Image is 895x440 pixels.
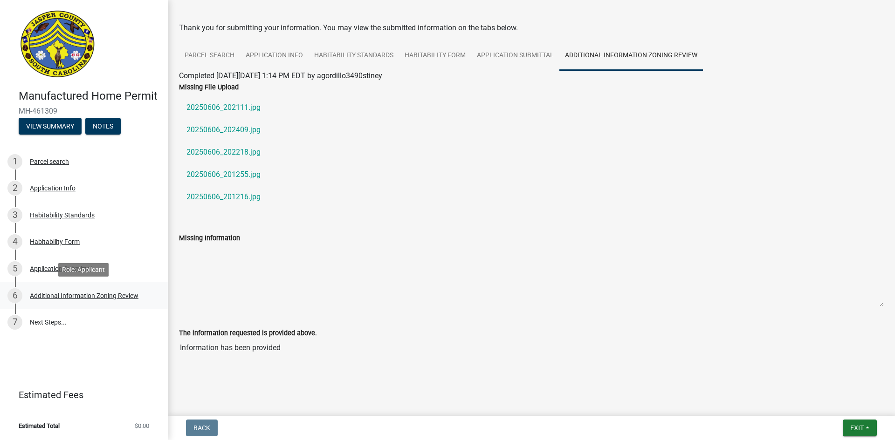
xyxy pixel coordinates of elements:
div: Application Info [30,185,76,191]
a: Parcel search [179,41,240,71]
a: 20250606_202218.jpg [179,141,884,163]
div: Parcel search [30,158,69,165]
img: Jasper County, South Carolina [19,10,96,80]
span: Exit [850,424,864,432]
div: Application Submittal [30,265,92,272]
a: 20250606_202111.jpg [179,96,884,119]
a: 20250606_202409.jpg [179,119,884,141]
button: Exit [843,420,877,436]
span: Estimated Total [19,423,60,429]
label: Missing Information [179,235,240,242]
wm-modal-confirm: Notes [85,123,121,130]
span: Back [193,424,210,432]
a: Application Info [240,41,309,71]
div: Habitability Form [30,238,80,245]
span: Completed [DATE][DATE] 1:14 PM EDT by agordillo3490stiney [179,71,382,80]
button: Notes [85,118,121,135]
span: MH-461309 [19,107,149,115]
a: Application Submittal [471,41,559,71]
div: Habitability Standards [30,212,95,218]
label: Missing File Upload [179,84,239,91]
a: 20250606_201216.jpg [179,186,884,208]
div: 5 [7,261,22,276]
span: $0.00 [135,423,149,429]
a: Estimated Fees [7,386,153,404]
a: 20250606_201255.jpg [179,163,884,186]
div: Thank you for submitting your information. You may view the submitted information on the tabs below. [179,22,884,34]
a: Habitability Standards [309,41,399,71]
div: 4 [7,234,22,249]
div: 7 [7,315,22,330]
a: Additional Information Zoning Review [559,41,703,71]
button: View Summary [19,118,82,135]
h4: Manufactured Home Permit [19,89,160,103]
div: 3 [7,208,22,223]
div: 2 [7,181,22,196]
div: 6 [7,288,22,303]
button: Back [186,420,218,436]
div: 1 [7,154,22,169]
a: Habitability Form [399,41,471,71]
div: Additional Information Zoning Review [30,292,138,299]
wm-modal-confirm: Summary [19,123,82,130]
div: Role: Applicant [58,263,109,277]
label: The information requested is provided above. [179,330,317,337]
